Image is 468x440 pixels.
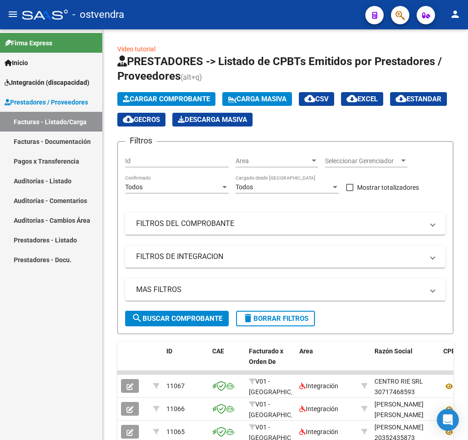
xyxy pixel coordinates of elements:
[172,113,253,126] app-download-masive: Descarga masiva de comprobantes (adjuntos)
[178,115,247,124] span: Descarga Masiva
[166,405,185,412] span: 11066
[325,157,399,165] span: Seleccionar Gerenciador
[5,38,52,48] span: Firma Express
[228,95,286,103] span: Carga Masiva
[299,405,338,412] span: Integración
[123,95,210,103] span: Cargar Comprobante
[245,341,296,382] datatable-header-cell: Facturado x Orden De
[371,341,440,382] datatable-header-cell: Razón Social
[125,134,157,147] h3: Filtros
[5,97,88,107] span: Prestadores / Proveedores
[296,341,358,382] datatable-header-cell: Area
[136,285,424,295] mat-panel-title: MAS FILTROS
[341,92,383,106] button: EXCEL
[125,246,446,268] mat-expansion-panel-header: FILTROS DE INTEGRACION
[209,341,245,382] datatable-header-cell: CAE
[304,93,315,104] mat-icon: cloud_download
[236,311,315,326] button: Borrar Filtros
[212,347,224,355] span: CAE
[125,311,229,326] button: Buscar Comprobante
[249,347,283,365] span: Facturado x Orden De
[236,183,253,191] span: Todos
[136,219,424,229] mat-panel-title: FILTROS DEL COMPROBANTE
[72,5,124,25] span: - ostvendra
[299,92,334,106] button: CSV
[5,58,28,68] span: Inicio
[117,45,155,53] a: Video tutorial
[299,347,313,355] span: Area
[242,314,308,323] span: Borrar Filtros
[172,113,253,126] button: Descarga Masiva
[242,313,253,324] mat-icon: delete
[443,347,460,355] span: CPBT
[166,428,185,435] span: 11065
[347,93,358,104] mat-icon: cloud_download
[117,92,215,106] button: Cargar Comprobante
[357,182,419,193] span: Mostrar totalizadores
[125,279,446,301] mat-expansion-panel-header: MAS FILTROS
[7,9,18,20] mat-icon: menu
[123,115,160,124] span: Gecros
[390,92,447,106] button: Estandar
[374,347,413,355] span: Razón Social
[374,422,424,433] div: [PERSON_NAME]
[132,314,222,323] span: Buscar Comprobante
[132,313,143,324] mat-icon: search
[450,9,461,20] mat-icon: person
[374,399,436,418] div: 27244786133
[347,95,378,103] span: EXCEL
[163,341,209,382] datatable-header-cell: ID
[304,95,329,103] span: CSV
[374,376,436,396] div: 30717468593
[117,55,442,82] span: PRESTADORES -> Listado de CPBTs Emitidos por Prestadores / Proveedores
[299,382,338,390] span: Integración
[236,157,310,165] span: Area
[166,347,172,355] span: ID
[374,399,436,420] div: [PERSON_NAME] [PERSON_NAME]
[181,73,202,82] span: (alt+q)
[5,77,89,88] span: Integración (discapacidad)
[125,183,143,191] span: Todos
[125,213,446,235] mat-expansion-panel-header: FILTROS DEL COMPROBANTE
[437,409,459,431] div: Open Intercom Messenger
[299,428,338,435] span: Integración
[396,95,441,103] span: Estandar
[136,252,424,262] mat-panel-title: FILTROS DE INTEGRACION
[396,93,407,104] mat-icon: cloud_download
[117,113,165,126] button: Gecros
[222,92,292,106] button: Carga Masiva
[374,376,423,387] div: CENTRO RIE SRL
[123,114,134,125] mat-icon: cloud_download
[166,382,185,390] span: 11067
